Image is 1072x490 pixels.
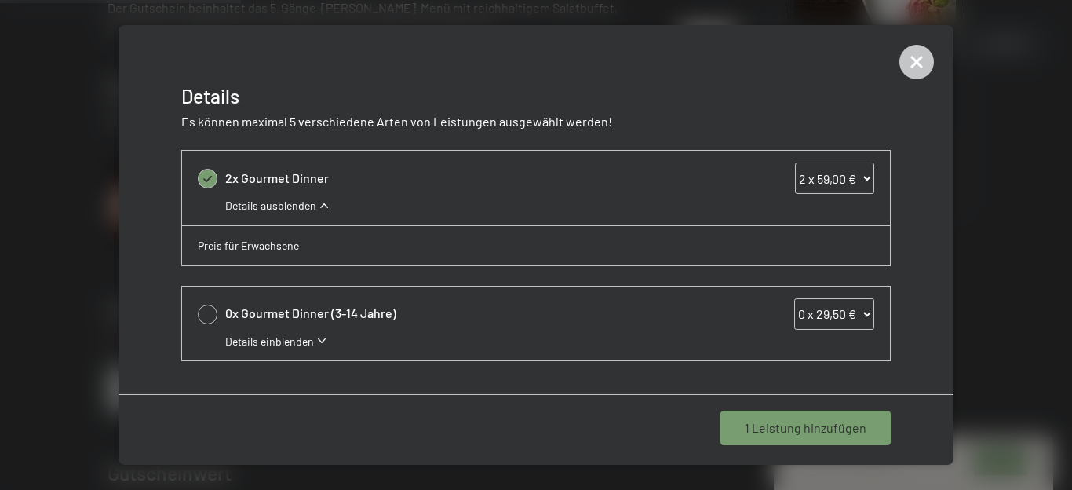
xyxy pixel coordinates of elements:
[745,419,866,437] span: 1 Leistung hinzufügen
[225,198,316,214] span: Details ausblenden
[181,84,239,108] span: Details
[181,113,891,130] p: Es können maximal 5 verschiedene Arten von Leistungen ausgewählt werden!
[225,305,712,322] span: 0x Gourmet Dinner (3-14 Jahre)
[225,170,712,187] span: 2x Gourmet Dinner
[198,238,706,254] p: Preis für Erwachsene
[225,334,314,349] span: Details einblenden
